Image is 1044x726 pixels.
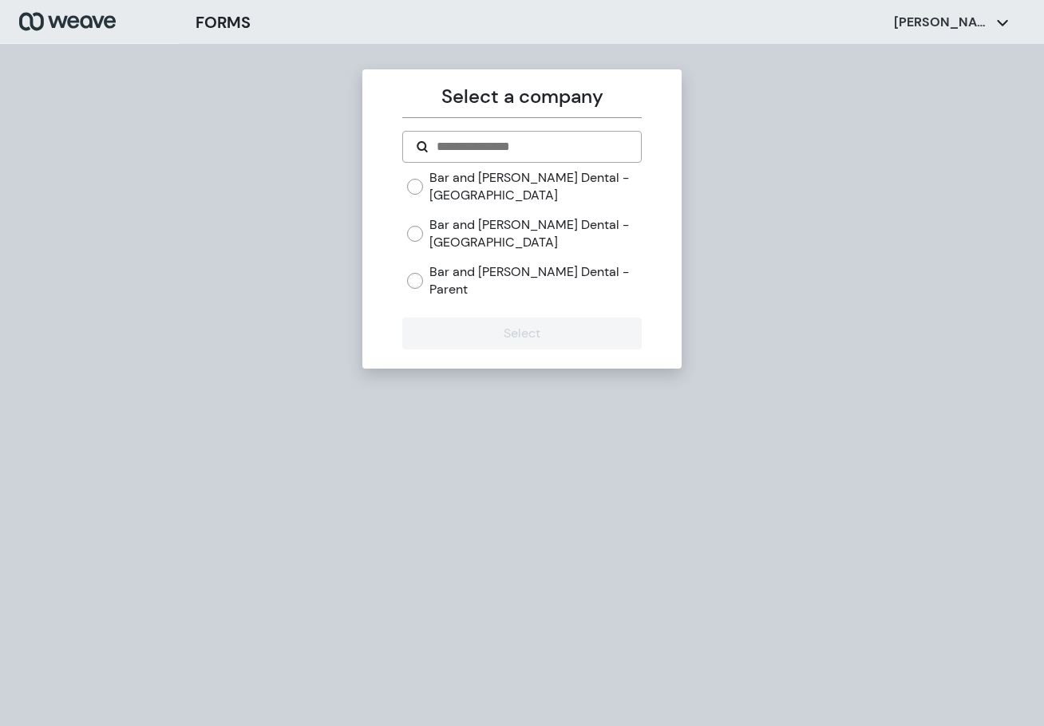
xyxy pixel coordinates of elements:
[429,263,641,298] label: Bar and [PERSON_NAME] Dental - Parent
[196,10,251,34] h3: FORMS
[429,216,641,251] label: Bar and [PERSON_NAME] Dental - [GEOGRAPHIC_DATA]
[402,82,641,111] p: Select a company
[429,169,641,203] label: Bar and [PERSON_NAME] Dental - [GEOGRAPHIC_DATA]
[894,14,990,31] p: [PERSON_NAME]
[402,318,641,349] button: Select
[435,137,627,156] input: Search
